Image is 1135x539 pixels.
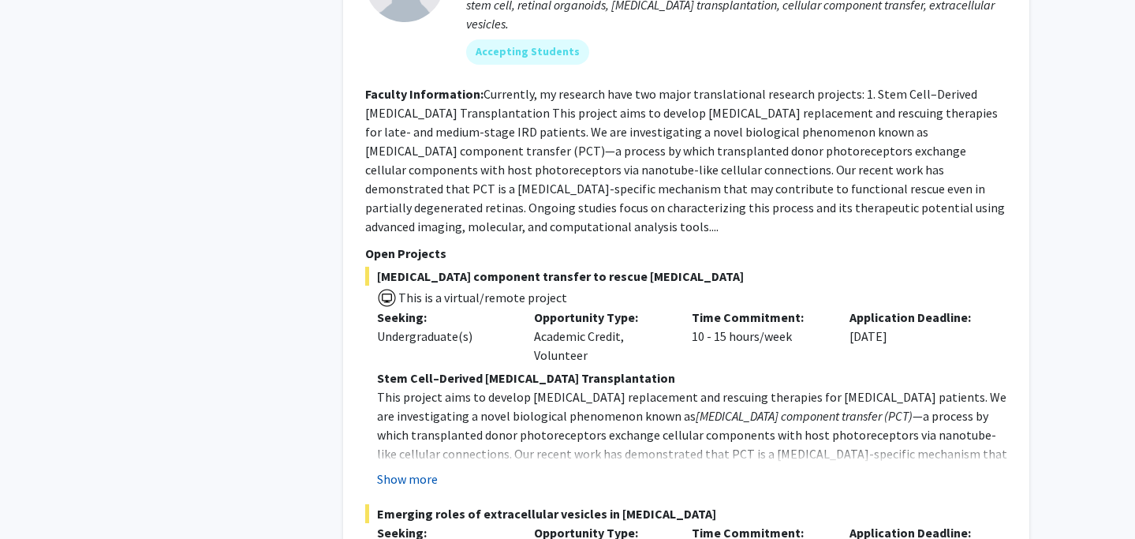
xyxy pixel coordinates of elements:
[365,86,483,102] b: Faculty Information:
[377,370,675,386] strong: Stem Cell–Derived [MEDICAL_DATA] Transplantation
[365,267,1007,286] span: [MEDICAL_DATA] component transfer to rescue [MEDICAL_DATA]
[466,39,589,65] mat-chip: Accepting Students
[365,86,1005,234] fg-read-more: Currently, my research have two major translational research projects: 1. Stem Cell–Derived [MEDI...
[849,308,984,327] p: Application Deadline:
[692,308,826,327] p: Time Commitment:
[377,327,511,346] div: Undergraduate(s)
[377,387,1007,501] p: This project aims to develop [MEDICAL_DATA] replacement and rescuing therapies for [MEDICAL_DATA]...
[365,504,1007,523] span: Emerging roles of extracellular vesicles in [MEDICAL_DATA]
[377,308,511,327] p: Seeking:
[397,290,567,305] span: This is a virtual/remote project
[534,308,668,327] p: Opportunity Type:
[838,308,995,365] div: [DATE]
[12,468,67,527] iframe: Chat
[680,308,838,365] div: 10 - 15 hours/week
[696,408,913,424] em: [MEDICAL_DATA] component transfer (PCT)
[522,308,680,365] div: Academic Credit, Volunteer
[365,244,1007,263] p: Open Projects
[377,470,438,488] button: Show more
